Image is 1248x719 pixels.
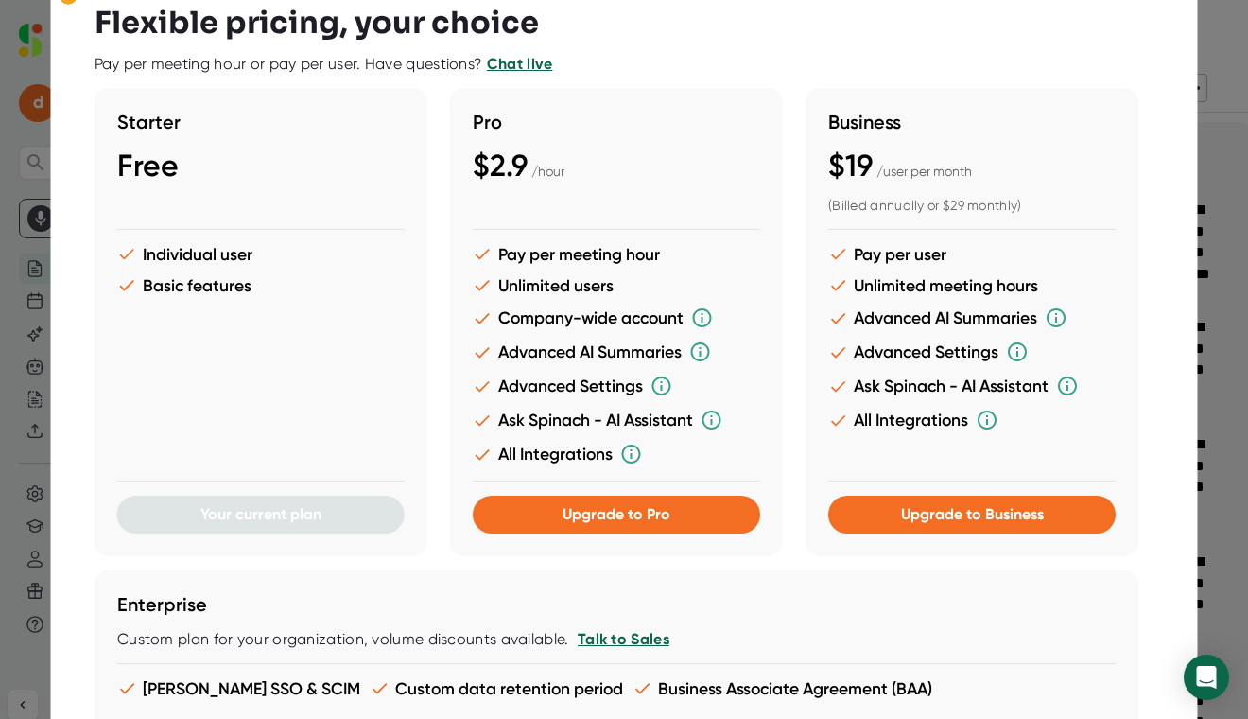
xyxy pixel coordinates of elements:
[828,307,1116,329] li: Advanced AI Summaries
[828,111,1116,133] h3: Business
[473,375,760,397] li: Advanced Settings
[473,496,760,534] button: Upgrade to Pro
[473,244,760,264] li: Pay per meeting hour
[1184,655,1229,700] div: Open Intercom Messenger
[117,678,360,698] li: [PERSON_NAME] SSO & SCIM
[473,275,760,295] li: Unlimited users
[117,111,405,133] h3: Starter
[117,148,179,184] span: Free
[828,148,873,184] span: $19
[473,148,528,184] span: $2.9
[117,496,405,534] button: Your current plan
[473,307,760,329] li: Company-wide account
[828,341,1116,363] li: Advanced Settings
[900,505,1043,523] span: Upgrade to Business
[95,5,539,41] h3: Flexible pricing, your choice
[828,198,1116,215] div: (Billed annually or $29 monthly)
[370,678,623,698] li: Custom data retention period
[200,505,321,523] span: Your current plan
[117,630,1116,649] div: Custom plan for your organization, volume discounts available.
[876,164,972,179] span: / user per month
[828,496,1116,534] button: Upgrade to Business
[473,111,760,133] h3: Pro
[117,593,1116,616] h3: Enterprise
[117,275,405,295] li: Basic features
[828,275,1116,295] li: Unlimited meeting hours
[95,55,553,74] div: Pay per meeting hour or pay per user. Have questions?
[828,409,1116,431] li: All Integrations
[577,630,668,648] a: Talk to Sales
[473,409,760,431] li: Ask Spinach - AI Assistant
[117,244,405,264] li: Individual user
[487,55,553,73] a: Chat live
[633,678,932,698] li: Business Associate Agreement (BAA)
[563,505,670,523] span: Upgrade to Pro
[828,375,1116,397] li: Ask Spinach - AI Assistant
[531,164,564,179] span: / hour
[828,244,1116,264] li: Pay per user
[473,443,760,465] li: All Integrations
[473,341,760,363] li: Advanced AI Summaries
